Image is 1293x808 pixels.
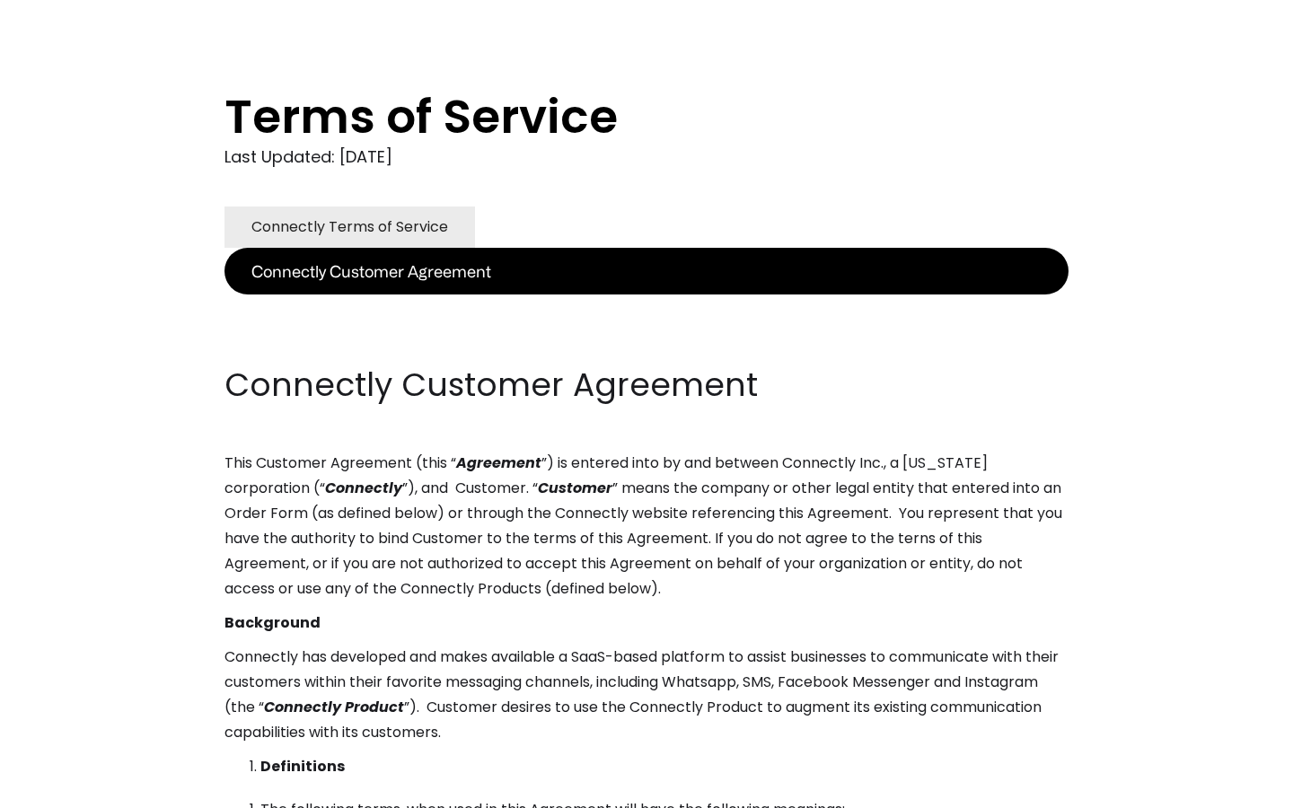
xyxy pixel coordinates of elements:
[251,215,448,240] div: Connectly Terms of Service
[251,259,491,284] div: Connectly Customer Agreement
[224,363,1069,408] h2: Connectly Customer Agreement
[264,697,404,717] em: Connectly Product
[224,612,321,633] strong: Background
[36,777,108,802] ul: Language list
[224,90,997,144] h1: Terms of Service
[224,645,1069,745] p: Connectly has developed and makes available a SaaS-based platform to assist businesses to communi...
[18,775,108,802] aside: Language selected: English
[224,144,1069,171] div: Last Updated: [DATE]
[224,329,1069,354] p: ‍
[538,478,612,498] em: Customer
[224,451,1069,602] p: This Customer Agreement (this “ ”) is entered into by and between Connectly Inc., a [US_STATE] co...
[456,452,541,473] em: Agreement
[325,478,402,498] em: Connectly
[224,294,1069,320] p: ‍
[260,756,345,777] strong: Definitions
